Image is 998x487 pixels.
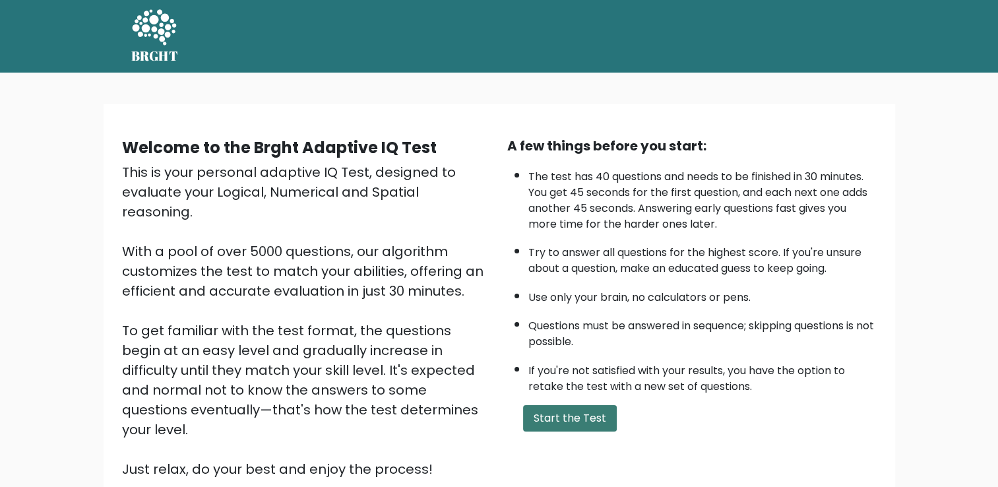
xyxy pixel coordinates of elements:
[131,48,179,64] h5: BRGHT
[528,356,877,395] li: If you're not satisfied with your results, you have the option to retake the test with a new set ...
[528,311,877,350] li: Questions must be answered in sequence; skipping questions is not possible.
[523,405,617,432] button: Start the Test
[122,162,491,479] div: This is your personal adaptive IQ Test, designed to evaluate your Logical, Numerical and Spatial ...
[122,137,437,158] b: Welcome to the Brght Adaptive IQ Test
[528,238,877,276] li: Try to answer all questions for the highest score. If you're unsure about a question, make an edu...
[528,283,877,306] li: Use only your brain, no calculators or pens.
[507,136,877,156] div: A few things before you start:
[528,162,877,232] li: The test has 40 questions and needs to be finished in 30 minutes. You get 45 seconds for the firs...
[131,5,179,67] a: BRGHT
